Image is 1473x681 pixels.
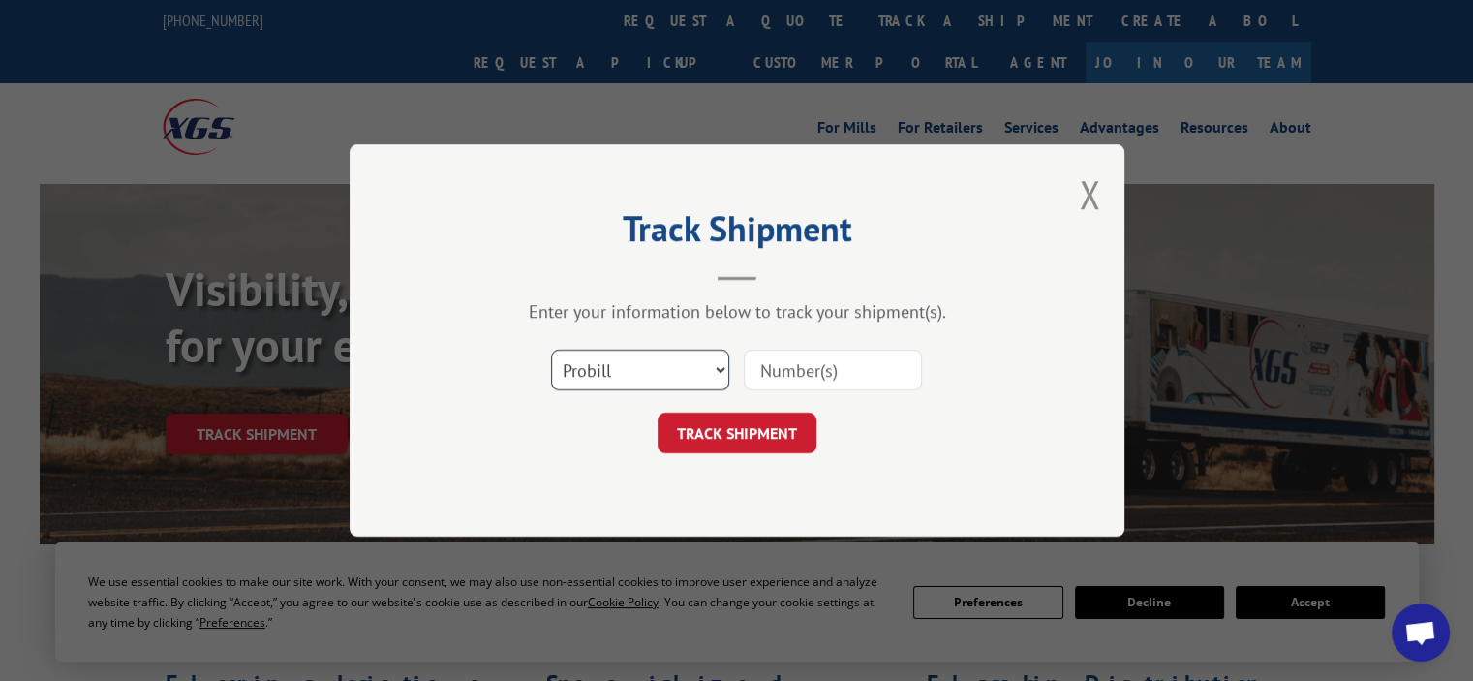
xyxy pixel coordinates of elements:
[446,215,1028,252] h2: Track Shipment
[744,350,922,390] input: Number(s)
[446,300,1028,323] div: Enter your information below to track your shipment(s).
[1392,604,1450,662] div: Open chat
[1079,169,1100,220] button: Close modal
[658,413,816,453] button: TRACK SHIPMENT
